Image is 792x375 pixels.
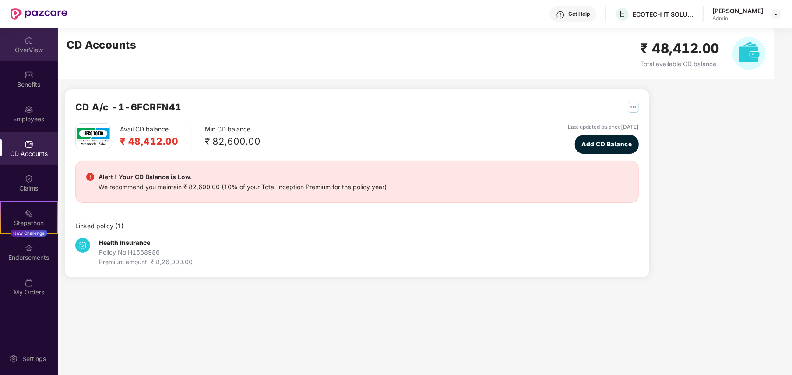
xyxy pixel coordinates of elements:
[568,11,590,18] div: Get Help
[712,15,763,22] div: Admin
[25,140,33,149] img: svg+xml;base64,PHN2ZyBpZD0iQ0RfQWNjb3VudHMiIGRhdGEtbmFtZT0iQ0QgQWNjb3VudHMiIHhtbG5zPSJodHRwOi8vd3...
[628,102,639,113] img: svg+xml;base64,PHN2ZyB4bWxucz0iaHR0cDovL3d3dy53My5vcmcvMjAwMC9zdmciIHdpZHRoPSIyNSIgaGVpZ2h0PSIyNS...
[86,173,94,181] img: svg+xml;base64,PHN2ZyBpZD0iRGFuZ2VyX2FsZXJ0IiBkYXRhLW5hbWU9IkRhbmdlciBhbGVydCIgeG1sbnM9Imh0dHA6Ly...
[575,135,639,154] button: Add CD Balance
[712,7,763,15] div: [PERSON_NAME]
[25,209,33,218] img: svg+xml;base64,PHN2ZyB4bWxucz0iaHR0cDovL3d3dy53My5vcmcvMjAwMC9zdmciIHdpZHRoPSIyMSIgaGVpZ2h0PSIyMC...
[99,239,150,246] b: Health Insurance
[25,174,33,183] img: svg+xml;base64,PHN2ZyBpZD0iQ2xhaW0iIHhtbG5zPSJodHRwOi8vd3d3LnczLm9yZy8yMDAwL3N2ZyIgd2lkdGg9IjIwIi...
[75,100,182,114] h2: CD A/c - 1-6FCRFN41
[25,278,33,287] img: svg+xml;base64,PHN2ZyBpZD0iTXlfT3JkZXJzIiBkYXRhLW5hbWU9Ik15IE9yZGVycyIgeG1sbnM9Imh0dHA6Ly93d3cudz...
[205,124,261,149] div: Min CD balance
[582,140,632,149] span: Add CD Balance
[75,221,639,231] div: Linked policy ( 1 )
[99,248,193,257] div: Policy No. H1568986
[25,71,33,79] img: svg+xml;base64,PHN2ZyBpZD0iQmVuZWZpdHMiIHhtbG5zPSJodHRwOi8vd3d3LnczLm9yZy8yMDAwL3N2ZyIgd2lkdGg9Ij...
[25,244,33,252] img: svg+xml;base64,PHN2ZyBpZD0iRW5kb3JzZW1lbnRzIiB4bWxucz0iaHR0cDovL3d3dy53My5vcmcvMjAwMC9zdmciIHdpZH...
[11,8,67,20] img: New Pazcare Logo
[556,11,565,19] img: svg+xml;base64,PHN2ZyBpZD0iSGVscC0zMngzMiIgeG1sbnM9Imh0dHA6Ly93d3cudzMub3JnLzIwMDAvc3ZnIiB3aWR0aD...
[773,11,780,18] img: svg+xml;base64,PHN2ZyBpZD0iRHJvcGRvd24tMzJ4MzIiIHhtbG5zPSJodHRwOi8vd3d3LnczLm9yZy8yMDAwL3N2ZyIgd2...
[568,123,639,131] div: Last updated balance [DATE]
[99,257,193,267] div: Premium amount: ₹ 8,26,000.00
[732,37,766,70] img: svg+xml;base64,PHN2ZyB4bWxucz0iaHR0cDovL3d3dy53My5vcmcvMjAwMC9zdmciIHhtbG5zOnhsaW5rPSJodHRwOi8vd3...
[620,9,625,19] span: E
[75,238,90,253] img: svg+xml;base64,PHN2ZyB4bWxucz0iaHR0cDovL3d3dy53My5vcmcvMjAwMC9zdmciIHdpZHRoPSIzNCIgaGVpZ2h0PSIzNC...
[25,36,33,45] img: svg+xml;base64,PHN2ZyBpZD0iSG9tZSIgeG1sbnM9Imh0dHA6Ly93d3cudzMub3JnLzIwMDAvc3ZnIiB3aWR0aD0iMjAiIG...
[25,105,33,114] img: svg+xml;base64,PHN2ZyBpZD0iRW1wbG95ZWVzIiB4bWxucz0iaHR0cDovL3d3dy53My5vcmcvMjAwMC9zdmciIHdpZHRoPS...
[11,230,47,237] div: New Challenge
[633,10,694,18] div: ECOTECH IT SOLUTIONS PRIVATE LIMITED
[205,134,261,149] div: ₹ 82,600.00
[120,124,192,149] div: Avail CD balance
[67,37,137,53] h2: CD Accounts
[99,172,387,182] div: Alert ! Your CD Balance is Low.
[77,127,110,146] img: iffco.png
[1,219,57,227] div: Stepathon
[641,38,720,59] h2: ₹ 48,412.00
[20,354,49,363] div: Settings
[99,182,387,192] div: We recommend you maintain ₹ 82,600.00 (10% of your Total Inception Premium for the policy year)
[641,60,717,67] span: Total available CD balance
[120,134,179,149] h2: ₹ 48,412.00
[9,354,18,363] img: svg+xml;base64,PHN2ZyBpZD0iU2V0dGluZy0yMHgyMCIgeG1sbnM9Imh0dHA6Ly93d3cudzMub3JnLzIwMDAvc3ZnIiB3aW...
